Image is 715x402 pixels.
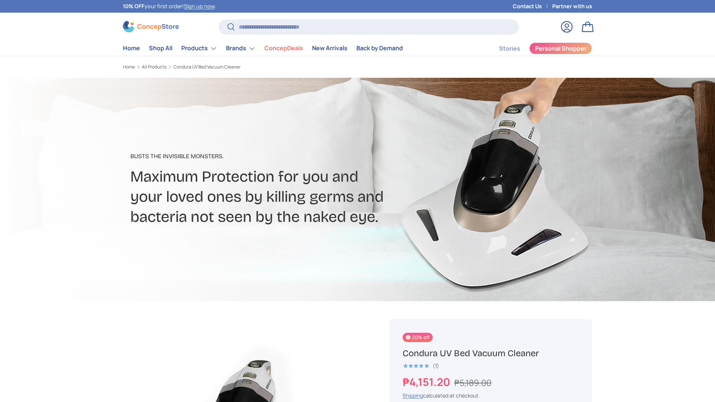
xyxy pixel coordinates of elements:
[403,392,423,399] a: Shipping
[123,21,179,32] img: ConcepStore
[433,363,439,368] div: (1)
[312,41,347,55] a: New Arrivals
[529,42,592,54] a: Personal Shopper
[264,41,303,55] a: ConcepDeals
[123,41,140,55] a: Home
[177,41,222,56] summary: Products
[454,377,492,389] s: ₱5,189.00
[149,41,172,55] a: Shop All
[222,41,260,56] summary: Brands
[513,2,552,10] a: Contact Us
[184,3,214,10] a: Sign up now
[181,41,217,56] a: Products
[123,65,135,69] a: Home
[552,2,592,10] a: Partner with us
[403,361,439,369] a: 5.0 out of 5.0 stars (1)
[123,2,216,10] p: your first order! .
[499,41,520,56] a: Stories
[403,363,429,369] div: 5.0 out of 5.0 stars
[535,45,587,51] span: Personal Shopper
[403,333,433,342] span: 20% off
[481,41,592,56] nav: Secondary
[403,362,429,370] span: ★★★★★
[226,41,255,56] a: Brands
[403,348,579,359] h1: Condura UV Bed Vacuum Cleaner
[403,374,452,389] strong: ₱4,151.20
[142,65,166,69] a: All Products
[123,41,403,56] nav: Primary
[123,3,144,10] strong: 10% OFF
[403,392,579,399] div: calculated at checkout.
[356,41,403,55] a: Back by Demand
[123,64,372,70] nav: Breadcrumbs
[130,152,416,161] p: Busts The Invisible Monsters​.
[130,167,416,227] h2: Maximum Protection for you and your loved ones by killing germs and bacteria not seen by the nake...
[174,65,241,69] a: Condura UV Bed Vacuum Cleaner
